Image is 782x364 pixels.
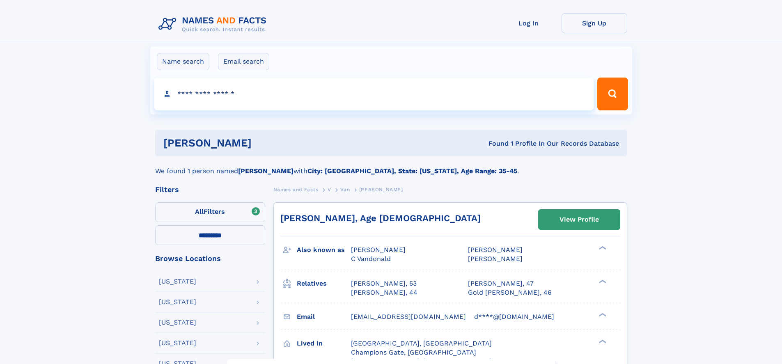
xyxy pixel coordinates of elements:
[351,313,466,321] span: [EMAIL_ADDRESS][DOMAIN_NAME]
[351,339,492,347] span: [GEOGRAPHIC_DATA], [GEOGRAPHIC_DATA]
[155,156,627,176] div: We found 1 person named with .
[597,339,607,344] div: ❯
[468,255,523,263] span: [PERSON_NAME]
[297,243,351,257] h3: Also known as
[195,208,204,215] span: All
[280,213,481,223] a: [PERSON_NAME], Age [DEMOGRAPHIC_DATA]
[159,340,196,346] div: [US_STATE]
[157,53,209,70] label: Name search
[562,13,627,33] a: Sign Up
[597,245,607,251] div: ❯
[597,312,607,317] div: ❯
[351,246,406,254] span: [PERSON_NAME]
[468,246,523,254] span: [PERSON_NAME]
[359,187,403,192] span: [PERSON_NAME]
[155,255,265,262] div: Browse Locations
[340,184,350,195] a: Van
[163,138,370,148] h1: [PERSON_NAME]
[468,288,552,297] a: Gold [PERSON_NAME], 46
[560,210,599,229] div: View Profile
[328,187,331,192] span: V
[468,279,534,288] a: [PERSON_NAME], 47
[154,78,594,110] input: search input
[159,299,196,305] div: [US_STATE]
[155,202,265,222] label: Filters
[340,187,350,192] span: Van
[297,337,351,350] h3: Lived in
[351,288,417,297] a: [PERSON_NAME], 44
[351,279,417,288] a: [PERSON_NAME], 53
[496,13,562,33] a: Log In
[159,319,196,326] div: [US_STATE]
[328,184,331,195] a: V
[297,310,351,324] h3: Email
[155,13,273,35] img: Logo Names and Facts
[273,184,319,195] a: Names and Facts
[597,279,607,284] div: ❯
[351,348,476,356] span: Champions Gate, [GEOGRAPHIC_DATA]
[155,186,265,193] div: Filters
[218,53,269,70] label: Email search
[307,167,517,175] b: City: [GEOGRAPHIC_DATA], State: [US_STATE], Age Range: 35-45
[597,78,628,110] button: Search Button
[159,278,196,285] div: [US_STATE]
[370,139,619,148] div: Found 1 Profile In Our Records Database
[238,167,294,175] b: [PERSON_NAME]
[351,255,391,263] span: C Vandonald
[297,277,351,291] h3: Relatives
[539,210,620,229] a: View Profile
